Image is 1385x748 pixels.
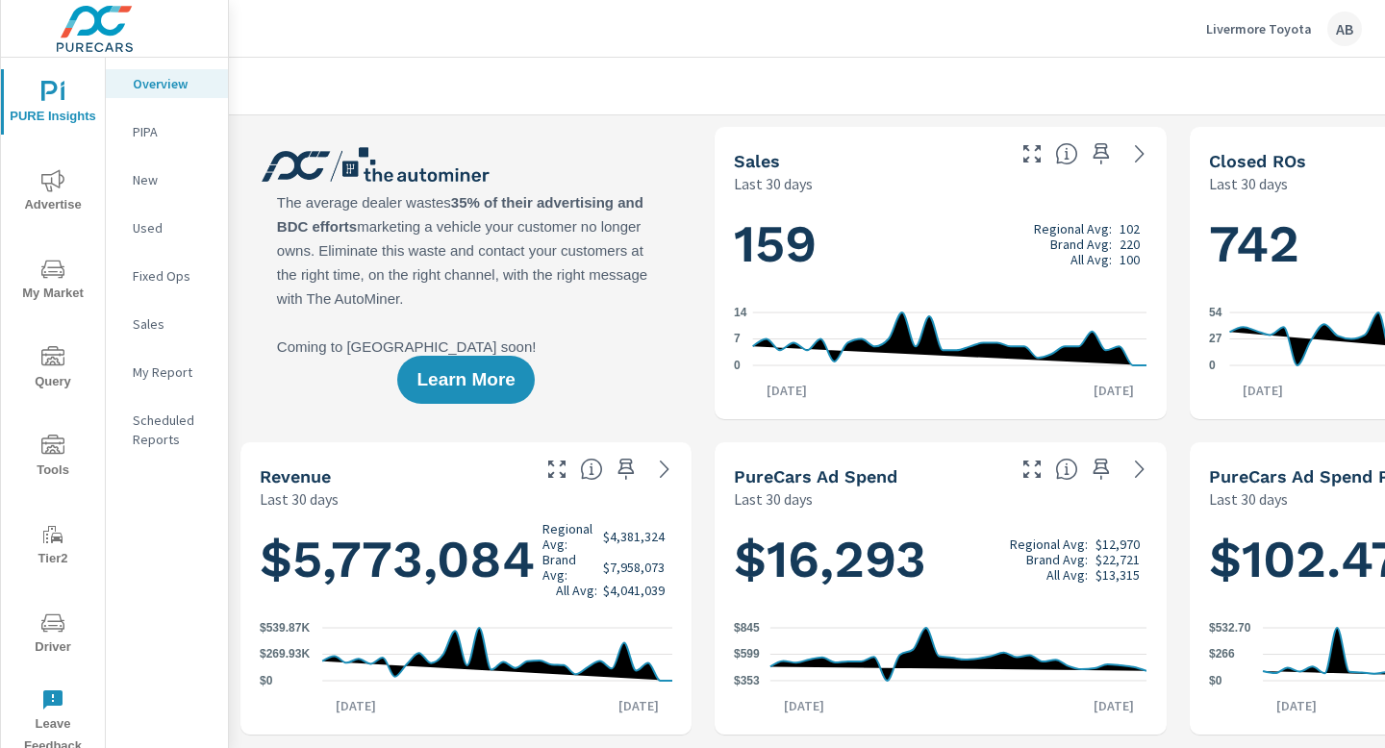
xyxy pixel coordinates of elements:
[1120,237,1140,252] p: 220
[1209,333,1222,346] text: 27
[734,333,741,346] text: 7
[734,466,897,486] h5: PureCars Ad Spend
[133,266,213,286] p: Fixed Ops
[106,310,228,338] div: Sales
[133,411,213,449] p: Scheduled Reports
[416,371,515,388] span: Learn More
[7,258,99,305] span: My Market
[1229,381,1297,400] p: [DATE]
[1120,221,1140,237] p: 102
[322,696,390,715] p: [DATE]
[1206,20,1312,37] p: Livermore Toyota
[1209,648,1235,661] text: $266
[1209,621,1251,635] text: $532.70
[734,648,760,661] text: $599
[1263,696,1330,715] p: [DATE]
[260,487,339,511] p: Last 30 days
[7,523,99,570] span: Tier2
[556,583,597,598] p: All Avg:
[1080,381,1147,400] p: [DATE]
[611,454,642,485] span: Save this to your personalized report
[133,314,213,334] p: Sales
[542,521,597,552] p: Regional Avg:
[133,218,213,237] p: Used
[1095,567,1140,583] p: $13,315
[770,696,838,715] p: [DATE]
[1095,552,1140,567] p: $22,721
[106,262,228,290] div: Fixed Ops
[1209,306,1222,319] text: 54
[1070,252,1112,267] p: All Avg:
[734,212,1146,277] h1: 159
[1017,138,1047,169] button: Make Fullscreen
[7,169,99,216] span: Advertise
[1086,138,1117,169] span: Save this to your personalized report
[1209,487,1288,511] p: Last 30 days
[734,674,760,687] text: $353
[734,621,760,635] text: $845
[1050,237,1112,252] p: Brand Avg:
[734,359,741,372] text: 0
[1120,252,1140,267] p: 100
[1327,12,1362,46] div: AB
[133,170,213,189] p: New
[734,172,813,195] p: Last 30 days
[260,674,273,687] text: $0
[133,362,213,382] p: My Report
[1209,151,1306,171] h5: Closed ROs
[734,527,1146,592] h1: $16,293
[260,621,310,635] text: $539.87K
[603,583,665,598] p: $4,041,039
[106,69,228,98] div: Overview
[260,466,331,486] h5: Revenue
[541,454,572,485] button: Make Fullscreen
[1026,552,1088,567] p: Brand Avg:
[1095,536,1140,552] p: $12,970
[1080,696,1147,715] p: [DATE]
[106,213,228,242] div: Used
[106,358,228,386] div: My Report
[734,487,813,511] p: Last 30 days
[734,306,747,319] text: 14
[133,74,213,93] p: Overview
[106,165,228,194] div: New
[1017,454,1047,485] button: Make Fullscreen
[603,529,665,544] p: $4,381,324
[1046,567,1088,583] p: All Avg:
[133,122,213,141] p: PIPA
[1034,221,1112,237] p: Regional Avg:
[1055,142,1078,165] span: Number of vehicles sold by the dealership over the selected date range. [Source: This data is sou...
[603,560,665,575] p: $7,958,073
[649,454,680,485] a: See more details in report
[260,648,310,661] text: $269.93K
[7,346,99,393] span: Query
[106,117,228,146] div: PIPA
[1209,172,1288,195] p: Last 30 days
[1010,536,1088,552] p: Regional Avg:
[580,458,603,481] span: Total sales revenue over the selected date range. [Source: This data is sourced from the dealer’s...
[542,552,597,583] p: Brand Avg:
[1124,138,1155,169] a: See more details in report
[7,611,99,659] span: Driver
[7,435,99,482] span: Tools
[1124,454,1155,485] a: See more details in report
[106,406,228,454] div: Scheduled Reports
[1086,454,1117,485] span: Save this to your personalized report
[734,151,780,171] h5: Sales
[1209,674,1222,687] text: $0
[605,696,672,715] p: [DATE]
[397,356,534,404] button: Learn More
[1055,458,1078,481] span: Total cost of media for all PureCars channels for the selected dealership group over the selected...
[753,381,820,400] p: [DATE]
[260,521,672,598] h1: $5,773,084
[7,81,99,128] span: PURE Insights
[1209,359,1216,372] text: 0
